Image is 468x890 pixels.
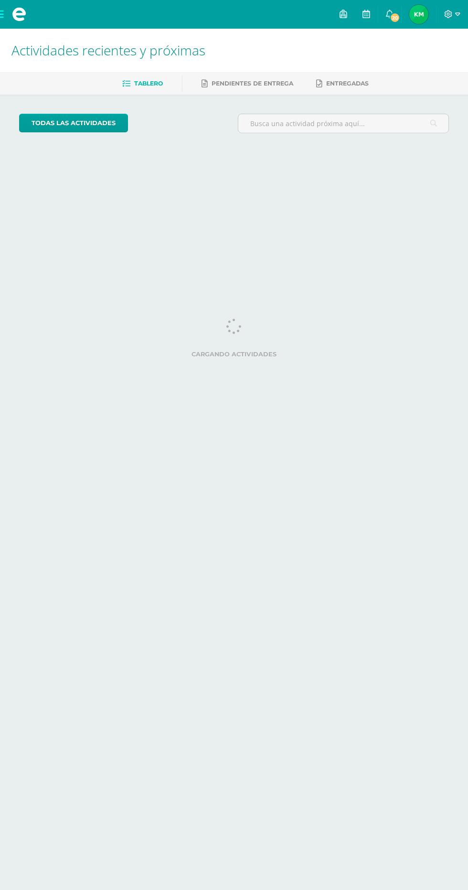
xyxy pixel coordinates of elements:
input: Busca una actividad próxima aquí... [238,114,448,133]
span: Pendientes de entrega [212,80,293,87]
span: Tablero [134,80,163,87]
a: Tablero [122,76,163,91]
img: 7300ad391bb992a97d196bdac7d37d7e.png [409,5,428,24]
span: Entregadas [326,80,369,87]
a: todas las Actividades [19,114,128,132]
a: Pendientes de entrega [202,76,293,91]
label: Cargando actividades [19,351,449,358]
a: Entregadas [316,76,369,91]
span: 20 [390,12,400,23]
span: Actividades recientes y próximas [11,41,205,59]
